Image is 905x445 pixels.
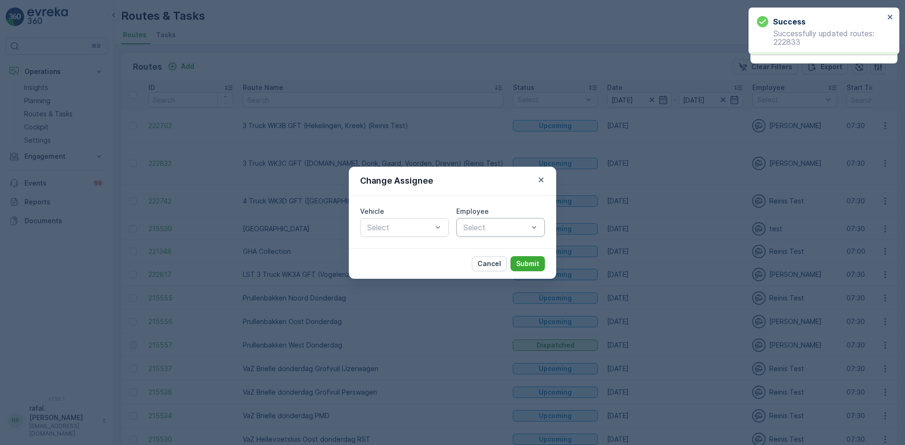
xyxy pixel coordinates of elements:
[757,29,884,46] p: Successfully updated routes: 222833
[472,256,507,271] button: Cancel
[367,222,432,233] p: Select
[516,259,539,268] p: Submit
[456,207,489,215] label: Employee
[773,16,806,27] h3: Success
[463,222,528,233] p: Select
[360,174,433,187] p: Change Assignee
[360,207,384,215] label: Vehicle
[510,256,545,271] button: Submit
[887,13,894,22] button: close
[477,259,501,268] p: Cancel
